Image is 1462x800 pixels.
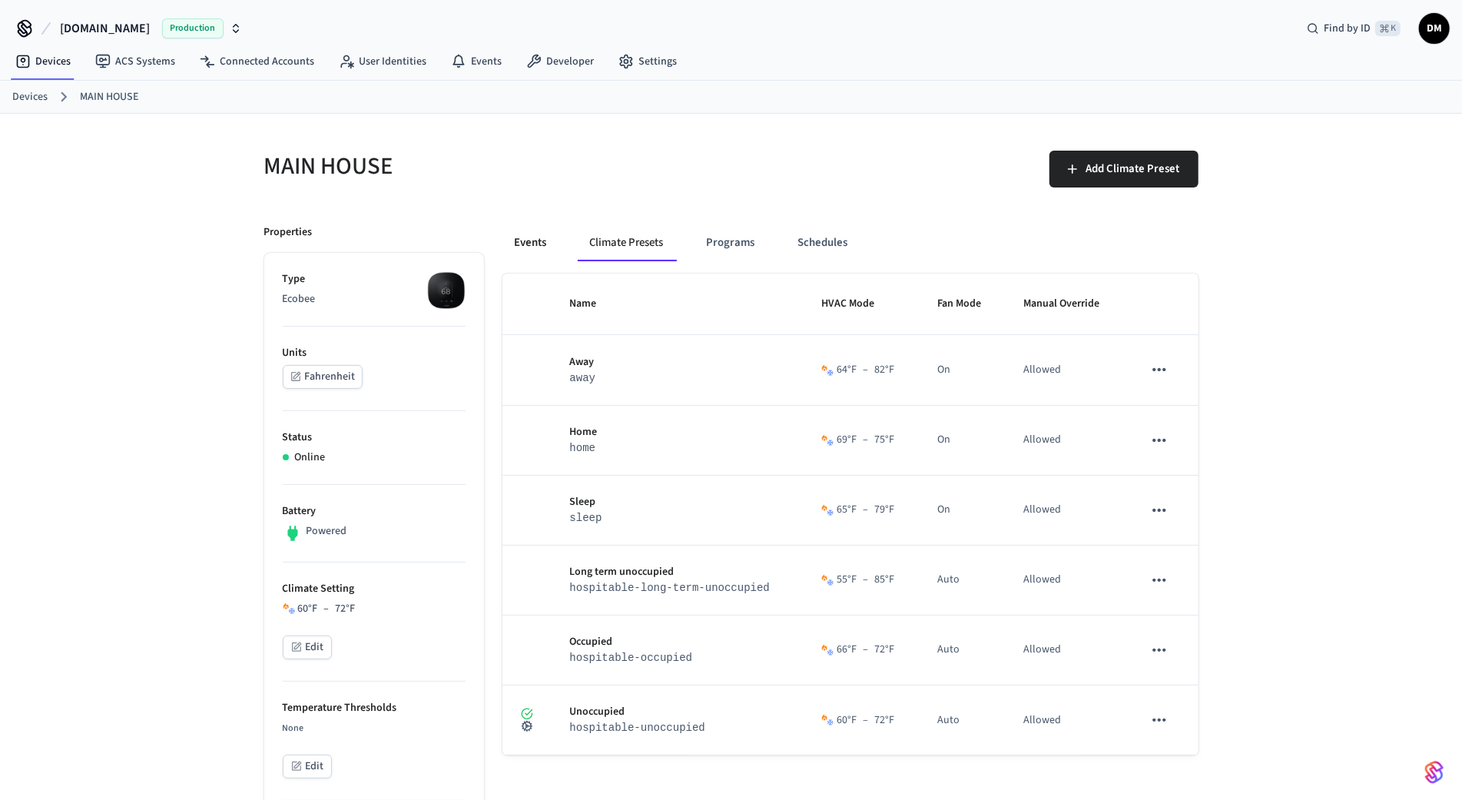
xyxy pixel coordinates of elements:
p: Unoccupied [570,704,784,720]
p: Units [283,345,466,361]
img: Heat Cool [283,602,295,615]
td: Auto [919,685,1004,755]
td: Allowed [1005,685,1125,755]
a: ACS Systems [83,48,187,75]
th: Name [552,274,803,335]
span: ⌘ K [1375,21,1401,36]
p: Battery [283,503,466,520]
td: Allowed [1005,335,1125,405]
span: – [863,362,868,378]
button: Edit [283,636,332,659]
p: Temperature Thresholds [283,700,466,716]
span: DM [1421,15,1448,42]
td: Auto [919,546,1004,616]
td: Auto [919,616,1004,685]
span: Add Climate Preset [1086,159,1180,179]
p: Long term unoccupied [570,564,784,580]
p: Status [283,430,466,446]
span: Production [162,18,224,38]
a: Devices [12,89,48,105]
p: Ecobee [283,291,466,307]
button: Add Climate Preset [1049,151,1198,188]
div: 64 °F 82 °F [837,362,894,378]
div: 69 °F 75 °F [837,432,894,448]
p: Away [570,354,784,370]
span: – [863,432,868,448]
td: Allowed [1005,406,1125,476]
td: Allowed [1005,476,1125,546]
a: Developer [514,48,606,75]
span: – [863,572,868,588]
div: Find by ID⌘ K [1295,15,1413,42]
th: Fan Mode [919,274,1004,335]
td: On [919,476,1004,546]
img: Heat Cool [821,574,834,586]
td: On [919,406,1004,476]
span: – [863,712,868,729]
th: Manual Override [1005,274,1125,335]
span: [DOMAIN_NAME] [60,19,150,38]
a: Connected Accounts [187,48,327,75]
img: Heat Cool [821,434,834,446]
button: Events [502,224,559,261]
button: Programs [695,224,767,261]
div: 55 °F 85 °F [837,572,894,588]
p: Sleep [570,494,784,510]
a: Settings [606,48,689,75]
a: User Identities [327,48,439,75]
code: sleep [570,512,602,524]
code: hospitable-unoccupied [570,722,705,734]
td: Allowed [1005,616,1125,685]
button: Schedules [786,224,860,261]
button: DM [1419,13,1450,44]
span: None [283,722,304,735]
p: Properties [264,224,313,241]
td: Allowed [1005,546,1125,616]
img: Heat Cool [821,714,834,726]
p: Online [295,450,326,466]
code: home [570,442,596,454]
span: – [863,642,868,658]
img: Heat Cool [821,644,834,656]
p: Climate Setting [283,581,466,597]
button: Edit [283,755,332,778]
button: Fahrenheit [283,365,363,389]
button: Climate Presets [578,224,676,261]
td: On [919,335,1004,405]
p: Type [283,271,466,287]
img: Heat Cool [821,504,834,516]
div: 66 °F 72 °F [837,642,894,658]
img: SeamLogoGradient.69752ec5.svg [1425,760,1444,785]
a: MAIN HOUSE [80,89,138,105]
a: Devices [3,48,83,75]
p: Home [570,424,784,440]
code: away [570,372,596,384]
p: Occupied [570,634,784,650]
div: 60 °F 72 °F [837,712,894,729]
div: 65 °F 79 °F [837,502,894,518]
span: Find by ID [1324,21,1371,36]
span: – [863,502,868,518]
code: hospitable-occupied [570,652,693,664]
div: 60 °F 72 °F [298,601,356,617]
h5: MAIN HOUSE [264,151,722,182]
span: – [324,601,330,617]
img: ecobee_lite_3 [427,271,466,310]
table: sticky table [502,274,1198,755]
img: Heat Cool [821,364,834,377]
a: Events [439,48,514,75]
p: Powered [306,523,346,539]
code: hospitable-long-term-unoccupied [570,582,770,594]
th: HVAC Mode [803,274,920,335]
